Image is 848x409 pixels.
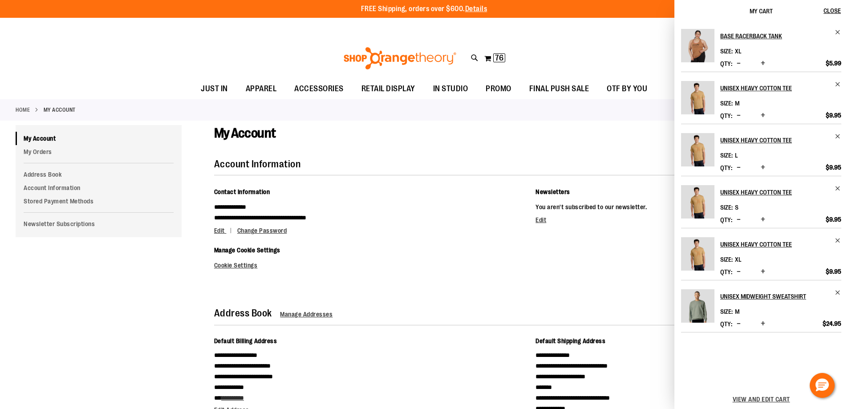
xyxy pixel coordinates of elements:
[810,373,835,398] button: Hello, have a question? Let’s chat.
[607,79,647,99] span: OTF BY YOU
[720,256,733,263] dt: Size
[835,133,841,140] a: Remove item
[720,133,829,147] h2: Unisex Heavy Cotton Tee
[280,311,333,318] a: Manage Addresses
[720,81,829,95] h2: Unisex Heavy Cotton Tee
[835,81,841,88] a: Remove item
[536,188,570,195] span: Newsletters
[733,396,790,403] a: View and edit cart
[598,79,656,99] a: OTF BY YOU
[720,48,733,55] dt: Size
[16,145,182,158] a: My Orders
[495,53,503,62] span: 76
[44,106,76,114] strong: My Account
[835,185,841,192] a: Remove item
[720,268,732,275] label: Qty
[16,106,30,114] a: Home
[720,164,732,171] label: Qty
[720,204,733,211] dt: Size
[681,29,714,68] a: Base Racerback Tank
[720,320,732,328] label: Qty
[759,111,767,120] button: Increase product quantity
[826,111,841,119] span: $9.95
[237,79,286,99] a: APPAREL
[681,72,841,124] li: Product
[214,158,301,170] strong: Account Information
[681,289,714,328] a: Unisex Midweight Sweatshirt
[826,59,841,67] span: $5.99
[681,29,714,62] img: Base Racerback Tank
[826,267,841,275] span: $9.95
[361,4,487,14] p: FREE Shipping, orders over $600.
[759,320,767,328] button: Increase product quantity
[720,29,841,43] a: Base Racerback Tank
[681,133,714,166] img: Unisex Heavy Cotton Tee
[16,168,182,181] a: Address Book
[214,308,272,319] strong: Address Book
[16,181,182,194] a: Account Information
[536,202,832,212] p: You aren't subscribed to our newsletter.
[720,100,733,107] dt: Size
[759,59,767,68] button: Increase product quantity
[720,237,841,251] a: Unisex Heavy Cotton Tee
[246,79,277,99] span: APPAREL
[720,289,841,304] a: Unisex Midweight Sweatshirt
[681,176,841,228] li: Product
[759,267,767,276] button: Increase product quantity
[433,79,468,99] span: IN STUDIO
[214,227,236,234] a: Edit
[681,289,714,323] img: Unisex Midweight Sweatshirt
[835,29,841,36] a: Remove item
[465,5,487,13] a: Details
[192,79,237,99] a: JUST IN
[681,124,841,176] li: Product
[16,132,182,145] a: My Account
[735,204,738,211] span: S
[735,152,738,159] span: L
[214,247,280,254] span: Manage Cookie Settings
[720,60,732,67] label: Qty
[750,8,773,15] span: My Cart
[720,216,732,223] label: Qty
[681,185,714,224] a: Unisex Heavy Cotton Tee
[720,185,841,199] a: Unisex Heavy Cotton Tee
[681,237,714,271] img: Unisex Heavy Cotton Tee
[237,227,287,234] a: Change Password
[214,188,270,195] span: Contact Information
[720,133,841,147] a: Unisex Heavy Cotton Tee
[477,79,520,99] a: PROMO
[720,289,829,304] h2: Unisex Midweight Sweatshirt
[681,332,841,384] li: Product
[835,289,841,296] a: Remove item
[342,47,458,69] img: Shop Orangetheory
[536,337,605,344] span: Default Shipping Address
[720,185,829,199] h2: Unisex Heavy Cotton Tee
[536,216,546,223] span: Edit
[16,194,182,208] a: Stored Payment Methods
[720,308,733,315] dt: Size
[201,79,228,99] span: JUST IN
[720,237,829,251] h2: Unisex Heavy Cotton Tee
[735,100,739,107] span: M
[720,81,841,95] a: Unisex Heavy Cotton Tee
[529,79,589,99] span: FINAL PUSH SALE
[285,79,353,99] a: ACCESSORIES
[681,81,714,120] a: Unisex Heavy Cotton Tee
[681,133,714,172] a: Unisex Heavy Cotton Tee
[720,152,733,159] dt: Size
[759,215,767,224] button: Increase product quantity
[835,237,841,244] a: Remove item
[759,163,767,172] button: Increase product quantity
[486,79,511,99] span: PROMO
[214,262,258,269] a: Cookie Settings
[735,256,742,263] span: XL
[824,7,841,14] span: Close
[361,79,415,99] span: RETAIL DISPLAY
[823,320,841,328] span: $24.95
[735,308,739,315] span: M
[826,215,841,223] span: $9.95
[214,227,225,234] span: Edit
[734,163,743,172] button: Decrease product quantity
